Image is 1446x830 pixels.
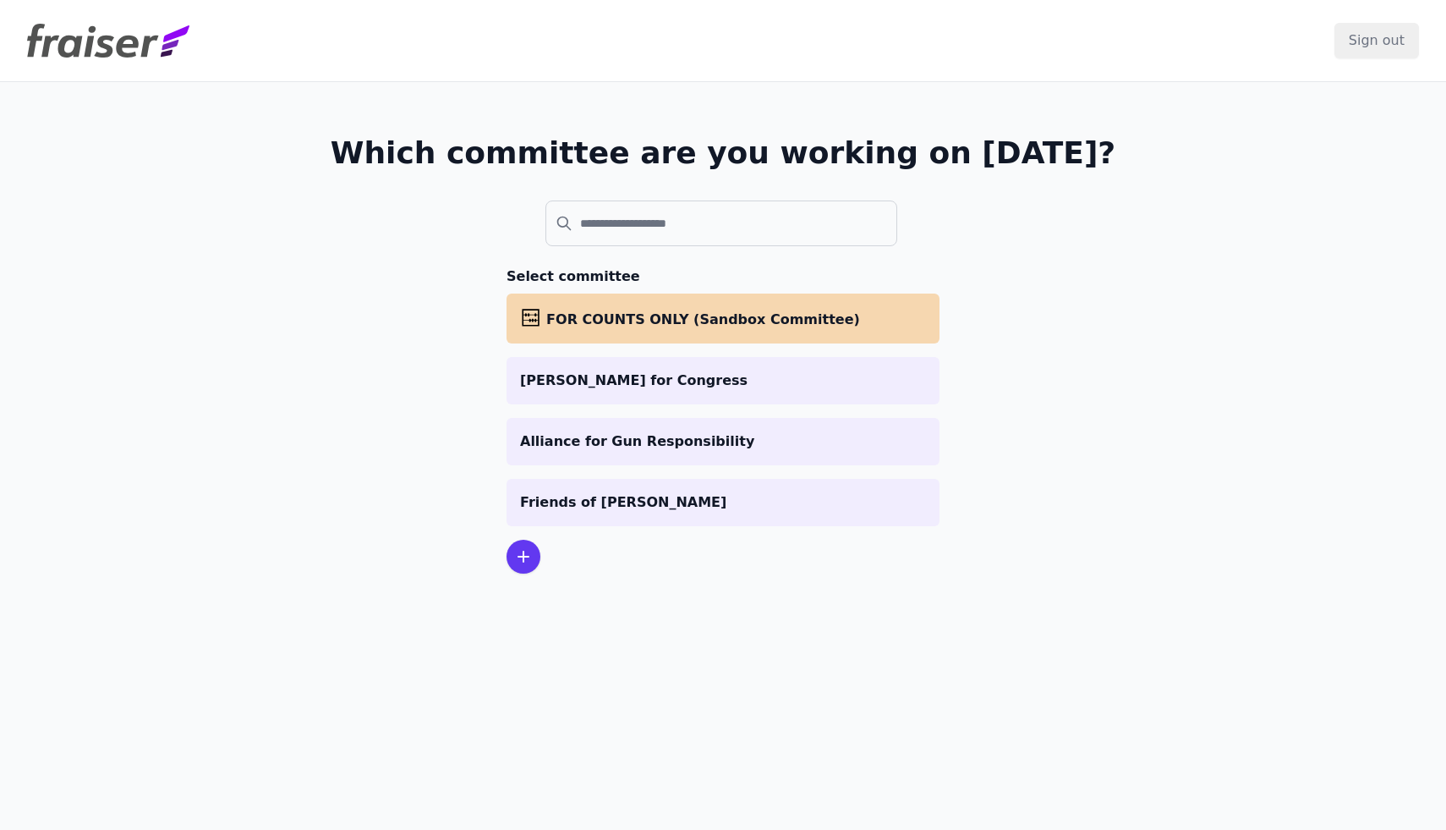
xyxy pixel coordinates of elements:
a: Friends of [PERSON_NAME] [507,479,939,526]
a: FOR COUNTS ONLY (Sandbox Committee) [507,294,939,344]
h1: Which committee are you working on [DATE]? [331,136,1116,170]
span: FOR COUNTS ONLY (Sandbox Committee) [546,311,860,327]
a: [PERSON_NAME] for Congress [507,357,939,404]
a: Alliance for Gun Responsibility [507,418,939,465]
p: [PERSON_NAME] for Congress [520,371,926,391]
h3: Select committee [507,267,939,287]
p: Friends of [PERSON_NAME] [520,492,926,513]
input: Sign out [1334,23,1419,58]
img: Fraiser Logo [27,24,189,58]
p: Alliance for Gun Responsibility [520,431,926,452]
